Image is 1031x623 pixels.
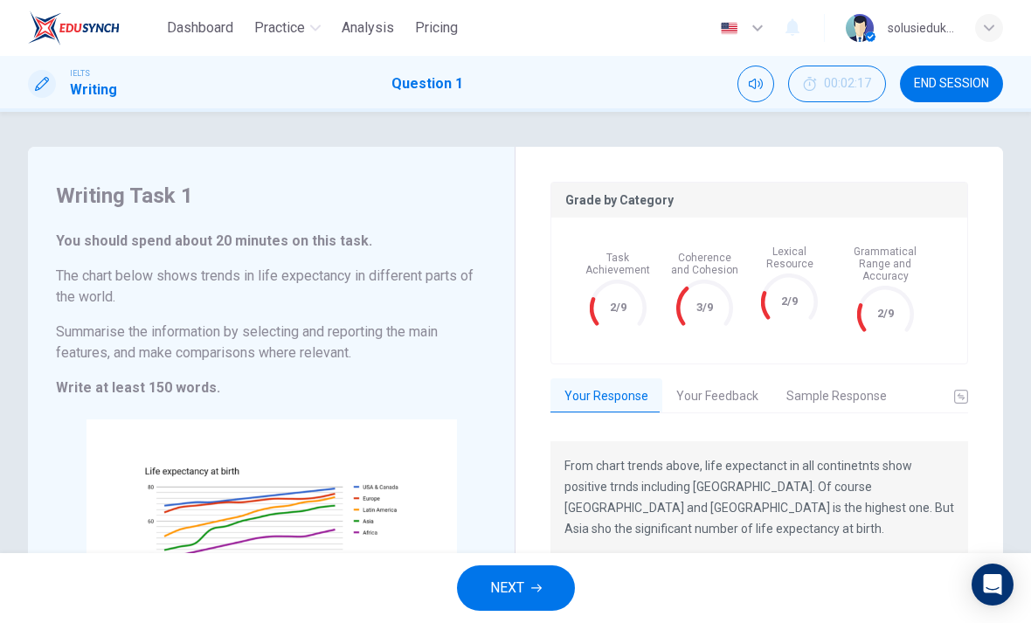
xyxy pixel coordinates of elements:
img: Profile picture [846,14,874,42]
button: Sample Response [772,378,901,415]
text: 3/9 [696,301,713,314]
button: Pricing [408,12,465,44]
div: Open Intercom Messenger [972,564,1014,606]
div: solusiedukasi-testprep4 [888,17,954,38]
img: en [718,22,740,35]
h6: The chart below shows trends in life expectancy in different parts of the world. [56,266,487,308]
p: From chart trends above, life expectanct in all continetnts show positive trnds including [GEOGRA... [564,455,954,539]
img: EduSynch logo [28,10,120,45]
h6: You should spend about 20 minutes on this task. [56,231,487,252]
div: Mute [737,66,774,102]
span: Practice [254,17,305,38]
span: Grammatical Range and Accuracy [839,246,931,282]
button: Dashboard [160,12,240,44]
h4: Writing Task 1 [56,182,487,210]
span: Dashboard [167,17,233,38]
button: END SESSION [900,66,1003,102]
button: Your Response [550,378,662,415]
h6: Summarise the information by selecting and reporting the main features, and make comparisons wher... [56,322,487,363]
text: 2/9 [781,294,798,308]
span: NEXT [490,576,524,600]
div: basic tabs example [550,378,968,415]
button: 00:02:17 [788,66,886,102]
span: Pricing [415,17,458,38]
span: Lexical Resource [761,246,818,270]
span: Coherence and Cohesion [669,252,740,276]
span: IELTS [70,67,90,80]
span: 00:02:17 [824,77,871,91]
p: Grade by Category [565,193,953,207]
span: Analysis [342,17,394,38]
span: Task Achievement [585,252,650,276]
a: EduSynch logo [28,10,160,45]
div: Hide [788,66,886,102]
button: Your Feedback [662,378,772,415]
text: 2/9 [610,301,626,314]
button: Analysis [335,12,401,44]
h1: Writing [70,80,117,100]
text: 2/9 [877,307,894,320]
strong: Write at least 150 words. [56,379,220,396]
button: Practice [247,12,328,44]
button: NEXT [457,565,575,611]
span: END SESSION [914,77,989,91]
h1: Question 1 [391,73,463,94]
